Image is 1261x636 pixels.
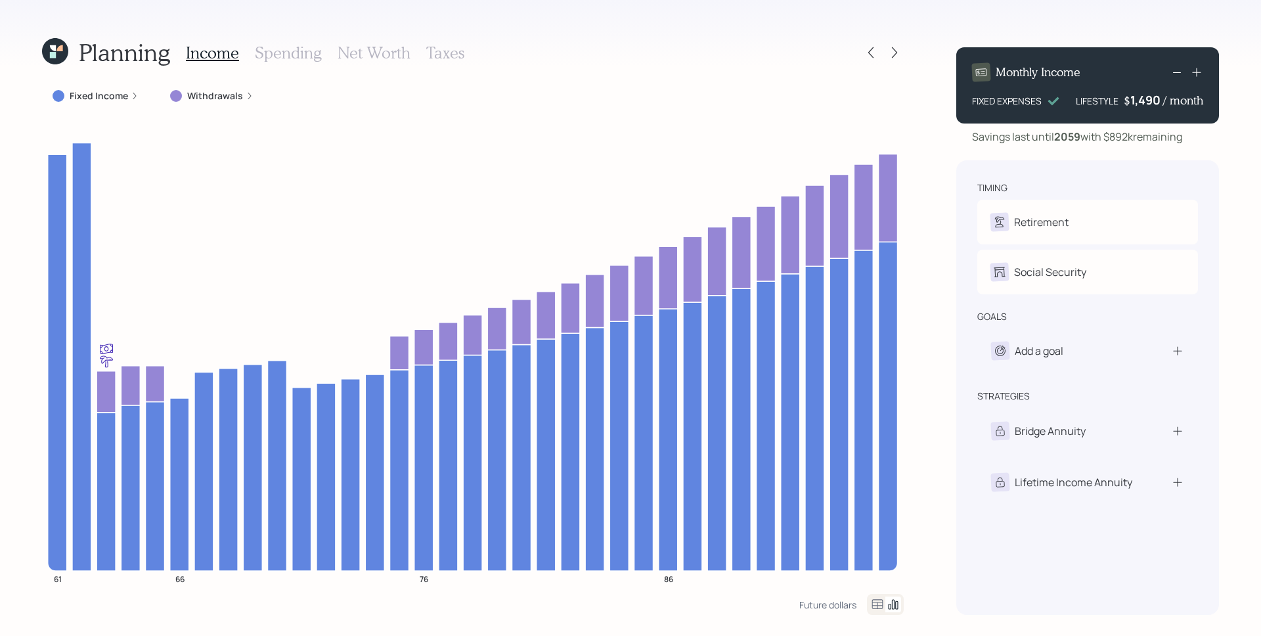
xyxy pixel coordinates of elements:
tspan: 76 [420,573,428,584]
label: Withdrawals [187,89,243,102]
h1: Planning [79,38,170,66]
label: Fixed Income [70,89,128,102]
h3: Net Worth [338,43,410,62]
b: 2059 [1054,129,1080,144]
div: LIFESTYLE [1076,94,1118,108]
h4: $ [1124,93,1130,108]
h3: Taxes [426,43,464,62]
div: Future dollars [799,599,856,611]
tspan: 66 [175,573,185,584]
div: Add a goal [1015,343,1063,359]
div: goals [977,310,1007,323]
div: Social Security [1014,264,1086,280]
div: timing [977,181,1007,194]
tspan: 86 [664,573,673,584]
div: Lifetime Income Annuity [1015,474,1132,490]
tspan: 61 [54,573,62,584]
h3: Income [186,43,239,62]
div: 1,490 [1130,92,1163,108]
h4: / month [1163,93,1203,108]
div: Bridge Annuity [1015,423,1086,439]
h4: Monthly Income [996,65,1080,79]
div: strategies [977,390,1030,403]
div: Retirement [1014,214,1069,230]
div: FIXED EXPENSES [972,94,1042,108]
div: Savings last until with $892k remaining [972,129,1182,145]
h3: Spending [255,43,322,62]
